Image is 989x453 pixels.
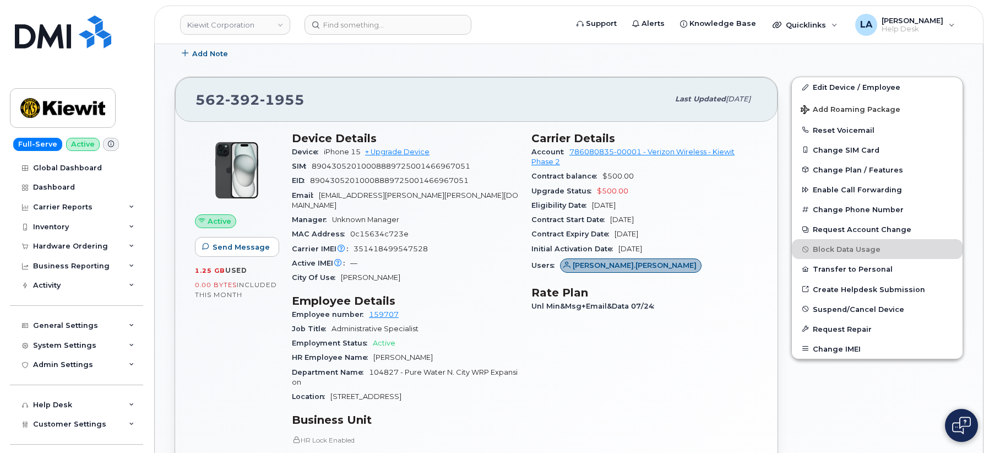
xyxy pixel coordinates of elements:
h3: Business Unit [292,413,518,427]
button: Change SIM Card [792,140,963,160]
span: Last updated [675,95,726,103]
span: 0.00 Bytes [195,281,237,289]
button: Change IMEI [792,339,963,359]
p: HR Lock Enabled [292,435,518,445]
span: Users [531,261,560,269]
span: LA [860,18,872,31]
button: Enable Call Forwarding [792,180,963,199]
span: [DATE] [615,230,638,238]
button: Transfer to Personal [792,259,963,279]
span: [STREET_ADDRESS] [330,392,401,401]
span: Employee number [292,310,369,319]
span: [PERSON_NAME] [341,273,400,282]
a: Alerts [624,13,672,35]
span: HR Employee Name [292,353,373,362]
button: Change Plan / Features [792,160,963,180]
span: Add Note [192,48,228,59]
span: Quicklinks [786,20,826,29]
span: Email [292,191,319,199]
span: 1955 [260,91,305,108]
span: Upgrade Status [531,187,597,195]
h3: Carrier Details [531,132,758,145]
span: [DATE] [592,201,616,209]
span: Help Desk [882,25,943,34]
span: 351418499547528 [354,245,428,253]
span: Active [208,216,231,227]
span: Send Message [213,242,270,252]
a: Edit Device / Employee [792,77,963,97]
button: Suspend/Cancel Device [792,299,963,319]
span: SIM [292,162,312,170]
span: [PERSON_NAME] [882,16,943,25]
span: Device [292,148,324,156]
span: Active [373,339,395,347]
span: [PERSON_NAME].[PERSON_NAME] [573,260,697,271]
span: used [225,266,247,274]
span: [DATE] [618,245,642,253]
span: Account [531,148,569,156]
button: Request Repair [792,319,963,339]
button: Request Account Change [792,219,963,239]
button: Change Phone Number [792,199,963,219]
span: [PERSON_NAME] [373,353,433,362]
div: Lanette Aparicio [847,14,963,36]
span: Eligibility Date [531,201,592,209]
span: MAC Address [292,230,350,238]
span: [EMAIL_ADDRESS][PERSON_NAME][PERSON_NAME][DOMAIN_NAME] [292,191,518,209]
span: 1.25 GB [195,267,225,274]
button: Add Roaming Package [792,98,963,120]
span: Job Title [292,325,332,333]
span: Contract balance [531,172,602,180]
h3: Employee Details [292,294,518,308]
span: $500.00 [602,172,634,180]
span: Active IMEI [292,259,350,267]
span: Enable Call Forwarding [813,186,902,194]
span: Administrative Specialist [332,325,419,333]
span: Location [292,392,330,401]
span: iPhone 15 [324,148,361,156]
span: Department Name [292,368,369,376]
span: Contract Start Date [531,215,610,224]
span: Unknown Manager [332,215,399,224]
a: 786080835-00001 - Verizon Wireless - Kiewit Phase 2 [531,148,735,166]
span: 89043052010008889725001466967051 [310,176,469,185]
span: 0c15634c723e [350,230,409,238]
span: Knowledge Base [689,18,756,29]
span: City Of Use [292,273,341,282]
a: Create Helpdesk Submission [792,279,963,299]
span: [DATE] [726,95,751,103]
span: 392 [225,91,260,108]
h3: Device Details [292,132,518,145]
a: Support [569,13,624,35]
a: 159707 [369,310,399,319]
a: Kiewit Corporation [180,15,290,35]
span: Add Roaming Package [801,105,900,116]
button: Block Data Usage [792,239,963,259]
span: $500.00 [597,187,628,195]
span: Employment Status [292,339,373,347]
button: Add Note [175,44,237,63]
a: Knowledge Base [672,13,764,35]
span: 89043052010008889725001466967051 [312,162,470,170]
span: Unl Min&Msg+Email&Data 07/24 [531,302,660,310]
span: 562 [195,91,305,108]
button: Reset Voicemail [792,120,963,140]
h3: Rate Plan [531,286,758,299]
span: included this month [195,281,277,299]
input: Find something... [305,15,471,35]
img: iPhone_15_Black.png [204,137,270,203]
span: Change Plan / Features [813,165,903,174]
a: [PERSON_NAME].[PERSON_NAME] [560,261,702,269]
span: Initial Activation Date [531,245,618,253]
div: Quicklinks [765,14,845,36]
span: Carrier IMEI [292,245,354,253]
span: [DATE] [610,215,634,224]
span: EID [292,176,310,185]
span: Manager [292,215,332,224]
img: Open chat [952,417,971,434]
span: — [350,259,357,267]
span: Suspend/Cancel Device [813,305,904,313]
span: Contract Expiry Date [531,230,615,238]
span: Alerts [642,18,665,29]
button: Send Message [195,237,279,257]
